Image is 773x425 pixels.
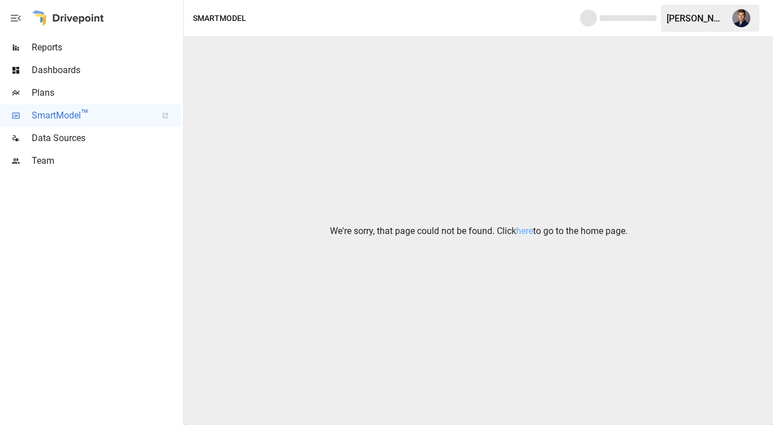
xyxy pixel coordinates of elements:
p: We're sorry, that page could not be found. Click to go to the home page. [330,224,628,238]
span: Data Sources [32,131,181,145]
span: Reports [32,41,181,54]
div: [PERSON_NAME] [667,13,725,24]
span: SmartModel [32,109,149,122]
img: Clark Kissiah [732,9,750,27]
span: ™ [81,107,89,121]
a: here [516,226,533,236]
button: Clark Kissiah [725,2,757,34]
span: Plans [32,86,181,100]
span: Dashboards [32,63,181,77]
span: Team [32,154,181,168]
